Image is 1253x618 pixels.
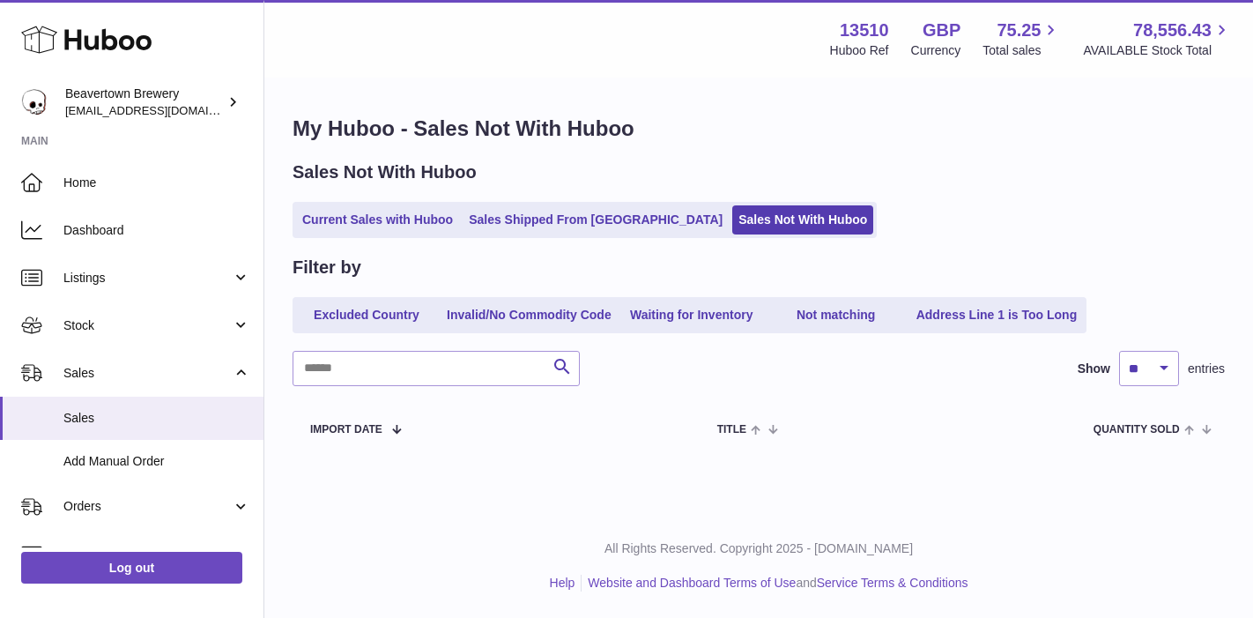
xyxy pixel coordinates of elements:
[923,19,960,42] strong: GBP
[441,301,618,330] a: Invalid/No Commodity Code
[293,115,1225,143] h1: My Huboo - Sales Not With Huboo
[911,42,961,59] div: Currency
[63,365,232,382] span: Sales
[296,301,437,330] a: Excluded Country
[550,576,575,590] a: Help
[910,301,1084,330] a: Address Line 1 is Too Long
[63,546,250,562] span: Usage
[1083,42,1232,59] span: AVAILABLE Stock Total
[63,222,250,239] span: Dashboard
[310,424,382,436] span: Import date
[21,89,48,115] img: aoife@beavertownbrewery.co.uk
[296,205,459,235] a: Current Sales with Huboo
[766,301,907,330] a: Not matching
[63,270,232,287] span: Listings
[63,410,250,427] span: Sales
[65,86,224,119] div: Beavertown Brewery
[1188,361,1225,377] span: entries
[997,19,1041,42] span: 75.25
[65,103,259,117] span: [EMAIL_ADDRESS][DOMAIN_NAME]
[293,256,361,279] h2: Filter by
[63,175,250,191] span: Home
[1094,424,1180,436] span: Quantity Sold
[63,317,232,334] span: Stock
[588,576,796,590] a: Website and Dashboard Terms of Use
[1083,19,1232,59] a: 78,556.43 AVAILABLE Stock Total
[830,42,889,59] div: Huboo Ref
[717,424,746,436] span: Title
[63,498,232,515] span: Orders
[982,42,1061,59] span: Total sales
[21,552,242,584] a: Log out
[1133,19,1212,42] span: 78,556.43
[732,205,873,235] a: Sales Not With Huboo
[982,19,1061,59] a: 75.25 Total sales
[63,453,250,470] span: Add Manual Order
[582,575,968,592] li: and
[1078,361,1110,377] label: Show
[840,19,889,42] strong: 13510
[293,160,477,184] h2: Sales Not With Huboo
[817,576,968,590] a: Service Terms & Conditions
[621,301,762,330] a: Waiting for Inventory
[278,540,1239,557] p: All Rights Reserved. Copyright 2025 - [DOMAIN_NAME]
[463,205,729,235] a: Sales Shipped From [GEOGRAPHIC_DATA]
